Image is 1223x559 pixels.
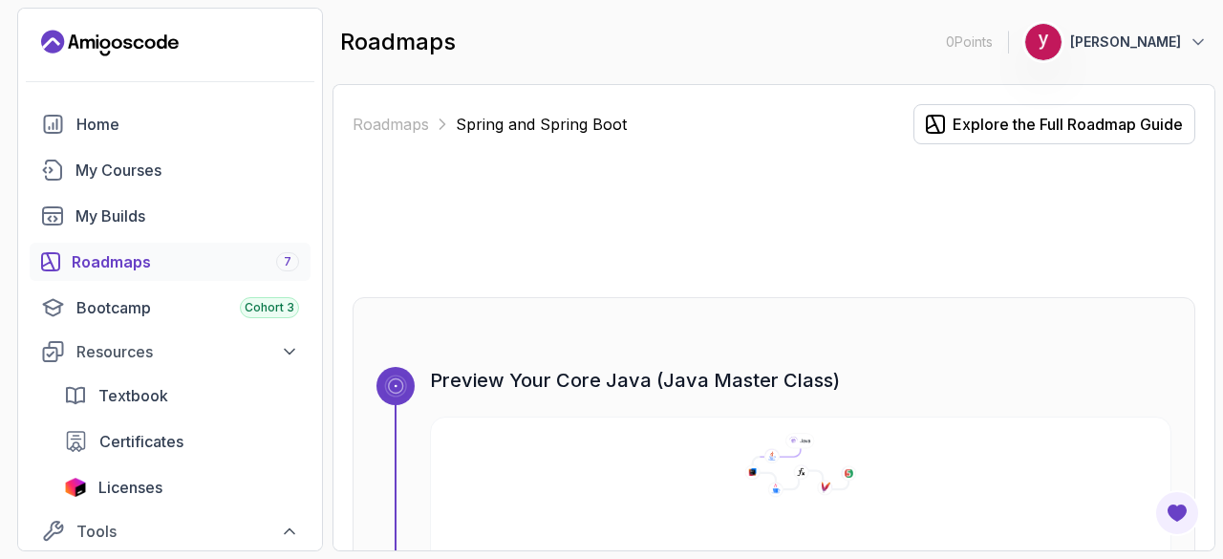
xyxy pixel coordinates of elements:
[1070,32,1181,52] p: [PERSON_NAME]
[353,113,429,136] a: Roadmaps
[76,340,299,363] div: Resources
[1025,24,1062,60] img: user profile image
[76,520,299,543] div: Tools
[72,250,299,273] div: Roadmaps
[41,28,179,58] a: Landing page
[76,296,299,319] div: Bootcamp
[456,113,627,136] p: Spring and Spring Boot
[430,367,1171,394] h3: Preview Your Core Java (Java Master Class)
[30,289,311,327] a: bootcamp
[284,254,291,269] span: 7
[953,113,1183,136] div: Explore the Full Roadmap Guide
[75,159,299,182] div: My Courses
[946,32,993,52] p: 0 Points
[30,334,311,369] button: Resources
[340,27,456,57] h2: roadmaps
[30,243,311,281] a: roadmaps
[30,105,311,143] a: home
[30,151,311,189] a: courses
[913,104,1195,144] button: Explore the Full Roadmap Guide
[76,113,299,136] div: Home
[98,476,162,499] span: Licenses
[64,478,87,497] img: jetbrains icon
[1024,23,1208,61] button: user profile image[PERSON_NAME]
[30,514,311,548] button: Tools
[75,204,299,227] div: My Builds
[53,422,311,461] a: certificates
[53,468,311,506] a: licenses
[245,300,294,315] span: Cohort 3
[1154,490,1200,536] button: Open Feedback Button
[53,376,311,415] a: textbook
[98,384,168,407] span: Textbook
[30,197,311,235] a: builds
[99,430,183,453] span: Certificates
